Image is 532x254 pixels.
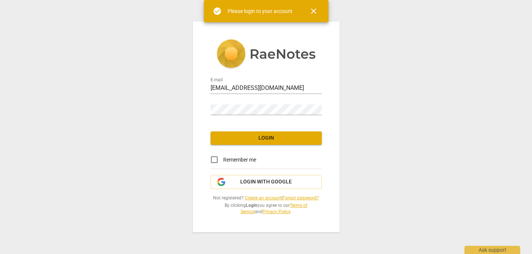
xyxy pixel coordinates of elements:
[211,78,223,82] label: E-mail
[245,195,281,201] a: Create an account
[211,131,322,145] button: Login
[465,246,520,254] div: Ask support
[262,209,290,214] a: Privacy Policy
[213,7,222,16] span: check_circle
[223,156,256,164] span: Remember me
[246,203,257,208] b: Login
[241,203,307,214] a: Terms of Service
[217,39,316,70] img: 5ac2273c67554f335776073100b6d88f.svg
[211,202,322,215] span: By clicking you agree to our and .
[211,175,322,189] button: Login with Google
[309,7,318,16] span: close
[217,134,316,142] span: Login
[240,178,292,186] span: Login with Google
[305,2,323,20] button: Close
[282,195,319,201] a: Forgot password?
[211,195,322,201] span: Not registered? |
[228,7,293,15] div: Please login to your account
